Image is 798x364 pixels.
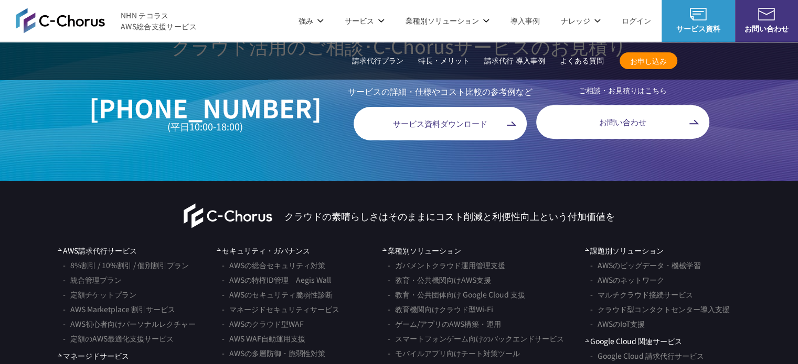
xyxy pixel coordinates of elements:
a: 請求代行 導入事例 [484,56,545,67]
p: ナレッジ [561,15,601,26]
a: 導入事例 [510,15,540,26]
p: サービスの詳細・仕様やコスト比較の参考例など [348,85,533,97]
a: ガバメントクラウド運用管理支援 [388,258,505,272]
a: AWS Marketplace 割引サービス [63,302,175,316]
a: Google Cloud 請求代行サービス [590,348,704,363]
a: 特長・メリット [418,56,470,67]
p: 強み [299,15,324,26]
p: ご相談・お見積りはこちら [536,85,709,96]
a: AWS WAF自動運用支援 [222,331,305,346]
a: ログイン [622,15,651,26]
img: AWS総合支援サービス C-Chorus サービス資料 [690,8,707,20]
a: 教育・公共団体向け Google Cloud 支援 [388,287,525,302]
img: お問い合わせ [758,8,775,20]
a: マネージドサービス [58,350,129,361]
a: 8%割引 / 10%割引 / 個別割引プラン [63,258,189,272]
span: 業種別ソリューション [382,245,461,256]
a: クラウド型コンタクトセンター導入支援 [590,302,730,316]
span: 課題別ソリューション [585,245,664,256]
a: ゲーム/アプリのAWS構築・運用 [388,316,501,331]
a: セキュリティ・ガバナンス [217,245,310,256]
a: 教育・公共機関向けAWS支援 [388,272,491,287]
a: モバイルアプリ向けチート対策ツール [388,346,520,360]
a: AWSの総合セキュリティ対策 [222,258,325,272]
small: (平日10:00-18:00) [89,121,322,131]
a: AWSのビッグデータ・機械学習 [590,258,701,272]
a: AWS総合支援サービス C-Chorus NHN テコラスAWS総合支援サービス [16,8,197,33]
a: AWSのクラウド型WAF [222,316,304,331]
p: サービス [345,15,385,26]
a: マルチクラウド接続サービス [590,287,693,302]
a: AWS初心者向けパーソナルレクチャー [63,316,196,331]
a: AWSのネットワーク [590,272,664,287]
img: AWS総合支援サービス C-Chorus [16,8,105,33]
a: [PHONE_NUMBER] [89,94,322,122]
p: クラウドの素晴らしさはそのままにコスト削減と利便性向上という付加価値を [284,208,615,223]
a: お申し込み [620,52,677,69]
a: サービス資料ダウンロード [354,107,527,140]
span: お申し込み [620,56,677,67]
a: マネージドセキュリティサービス [222,302,339,316]
a: AWSの多層防御・脆弱性対策 [222,346,325,360]
span: サービス資料 [662,23,735,34]
a: 教育機関向けクラウド型Wi-Fi [388,302,493,316]
a: AWSの特権ID管理 Aegis Wall [222,272,331,287]
a: AWS請求代行サービス [58,245,137,256]
span: NHN テコラス AWS総合支援サービス [121,10,197,32]
a: よくある質問 [560,56,604,67]
a: お問い合わせ [536,105,709,139]
a: 統合管理プラン [63,272,122,287]
p: 業種別ソリューション [406,15,490,26]
a: 定額のAWS最適化支援サービス [63,331,174,346]
a: 請求代行プラン [352,56,403,67]
span: お問い合わせ [735,23,798,34]
a: AWSのセキュリティ脆弱性診断 [222,287,333,302]
a: AWSのIoT支援 [590,316,645,331]
a: スマートフォンゲーム向けのバックエンドサービス [388,331,564,346]
span: Google Cloud 関連サービス [585,336,682,347]
a: 定額チケットプラン [63,287,136,302]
